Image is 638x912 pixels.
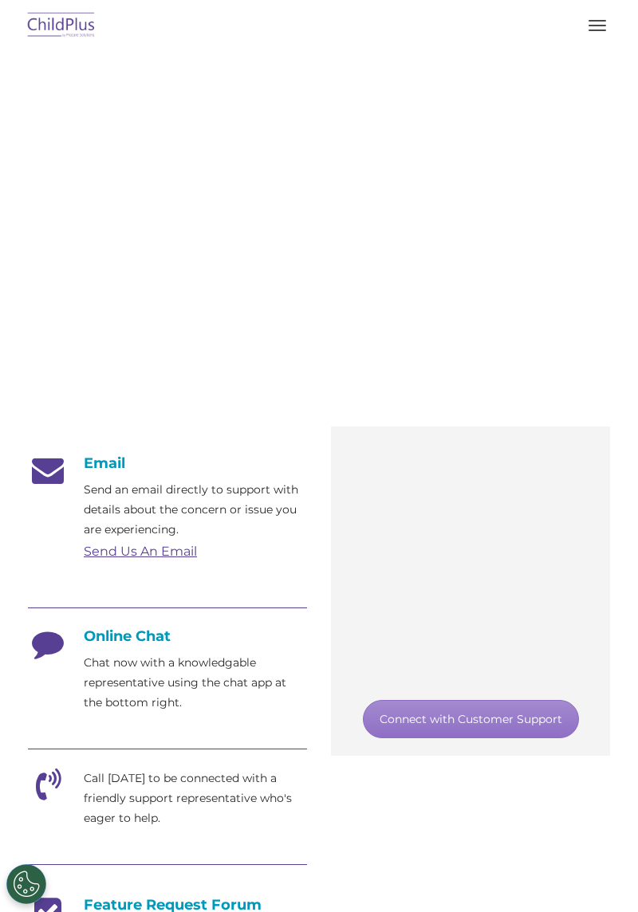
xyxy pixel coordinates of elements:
[84,480,307,540] p: Send an email directly to support with details about the concern or issue you are experiencing.
[28,454,307,472] h4: Email
[84,769,307,828] p: Call [DATE] to be connected with a friendly support representative who's eager to help.
[6,864,46,904] button: Cookies Settings
[363,700,579,738] a: Connect with Customer Support
[84,653,307,713] p: Chat now with a knowledgable representative using the chat app at the bottom right.
[24,7,99,45] img: ChildPlus by Procare Solutions
[28,627,307,645] h4: Online Chat
[84,544,197,559] a: Send Us An Email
